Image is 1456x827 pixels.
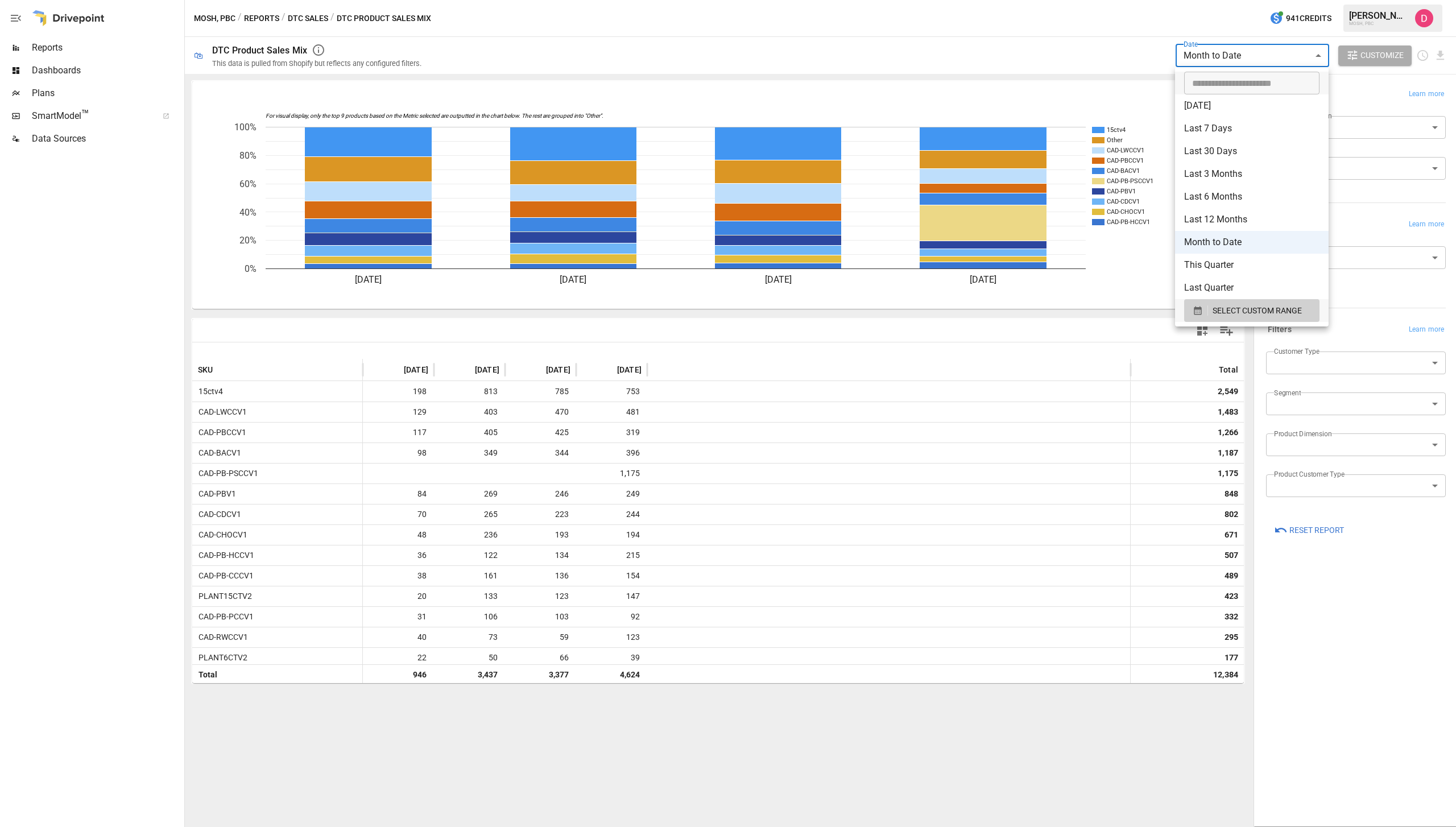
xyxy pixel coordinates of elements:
[1184,299,1319,322] button: SELECT CUSTOM RANGE
[1175,231,1329,254] li: Month to Date
[1175,163,1329,185] li: Last 3 Months
[1175,208,1329,231] li: Last 12 Months
[1213,304,1302,318] span: SELECT CUSTOM RANGE
[1175,117,1329,140] li: Last 7 Days
[1175,276,1329,299] li: Last Quarter
[1175,254,1329,276] li: This Quarter
[1175,185,1329,208] li: Last 6 Months
[1175,94,1329,117] li: [DATE]
[1175,140,1329,163] li: Last 30 Days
